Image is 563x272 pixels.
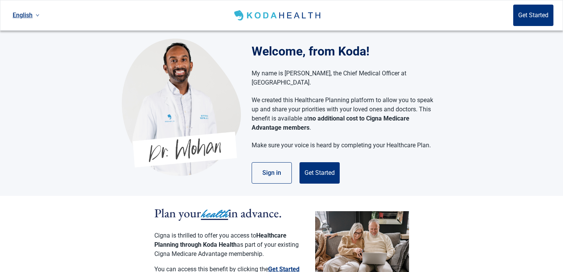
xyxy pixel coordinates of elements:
span: down [36,13,39,17]
strong: no additional cost to Cigna Medicare Advantage members [252,115,409,131]
span: in advance. [228,205,282,221]
img: Koda Health [232,9,323,21]
button: Get Started [300,162,340,184]
a: Current language: English [10,9,43,21]
p: Make sure your voice is heard by completing your Healthcare Plan. [252,141,434,150]
span: Cigna is thrilled to offer you access to [154,232,256,239]
p: My name is [PERSON_NAME], the Chief Medical Officer at [GEOGRAPHIC_DATA]. [252,69,434,87]
img: Koda Health [122,38,241,176]
button: Get Started [513,5,553,26]
button: Sign in [252,162,292,184]
p: We created this Healthcare Planning platform to allow you to speak up and share your priorities w... [252,96,434,132]
h1: Welcome, from Koda! [252,42,441,60]
span: Plan your [154,205,201,221]
span: health [201,205,228,222]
